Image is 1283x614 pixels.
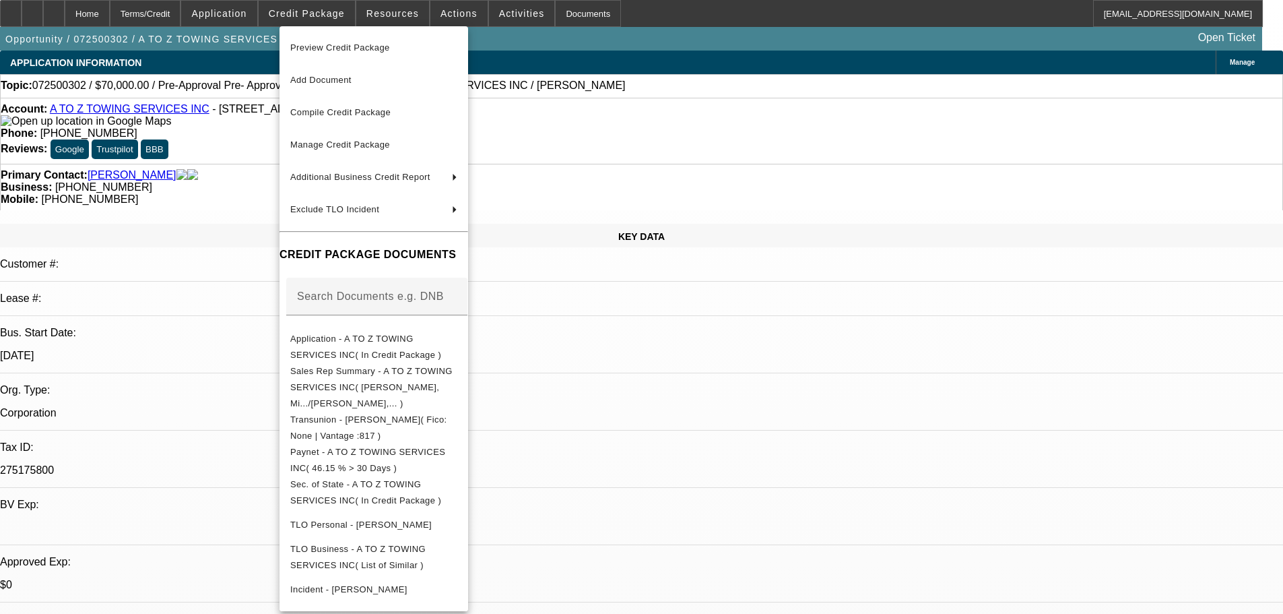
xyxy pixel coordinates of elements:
span: TLO Personal - [PERSON_NAME] [290,520,432,530]
mat-label: Search Documents e.g. DNB [297,290,444,302]
span: Compile Credit Package [290,107,391,117]
button: Sales Rep Summary - A TO Z TOWING SERVICES INC( Culligan, Mi.../Urbanowski,... ) [279,363,468,412]
span: Incident - [PERSON_NAME] [290,584,407,594]
span: Sales Rep Summary - A TO Z TOWING SERVICES INC( [PERSON_NAME], Mi.../[PERSON_NAME],... ) [290,366,453,408]
button: TLO Business - A TO Z TOWING SERVICES INC( List of Similar ) [279,541,468,574]
span: Sec. of State - A TO Z TOWING SERVICES INC( In Credit Package ) [290,479,441,505]
span: Add Document [290,75,352,85]
span: Transunion - [PERSON_NAME]( Fico: None | Vantage :817 ) [290,415,447,441]
button: TLO Personal - Wren, Keith [279,509,468,541]
span: TLO Business - A TO Z TOWING SERVICES INC( List of Similar ) [290,544,426,570]
span: Additional Business Credit Report [290,172,430,182]
span: Application - A TO Z TOWING SERVICES INC( In Credit Package ) [290,334,441,360]
button: Incident - Wren, Keith [279,574,468,606]
button: Paynet - A TO Z TOWING SERVICES INC( 46.15 % > 30 Days ) [279,444,468,477]
span: Paynet - A TO Z TOWING SERVICES INC( 46.15 % > 30 Days ) [290,447,445,473]
button: Application - A TO Z TOWING SERVICES INC( In Credit Package ) [279,331,468,363]
span: Preview Credit Package [290,42,390,53]
span: Manage Credit Package [290,140,390,150]
h4: CREDIT PACKAGE DOCUMENTS [279,247,468,263]
span: Exclude TLO Incident [290,204,379,214]
button: Transunion - Wren, Keith( Fico: None | Vantage :817 ) [279,412,468,444]
button: Sec. of State - A TO Z TOWING SERVICES INC( In Credit Package ) [279,477,468,509]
